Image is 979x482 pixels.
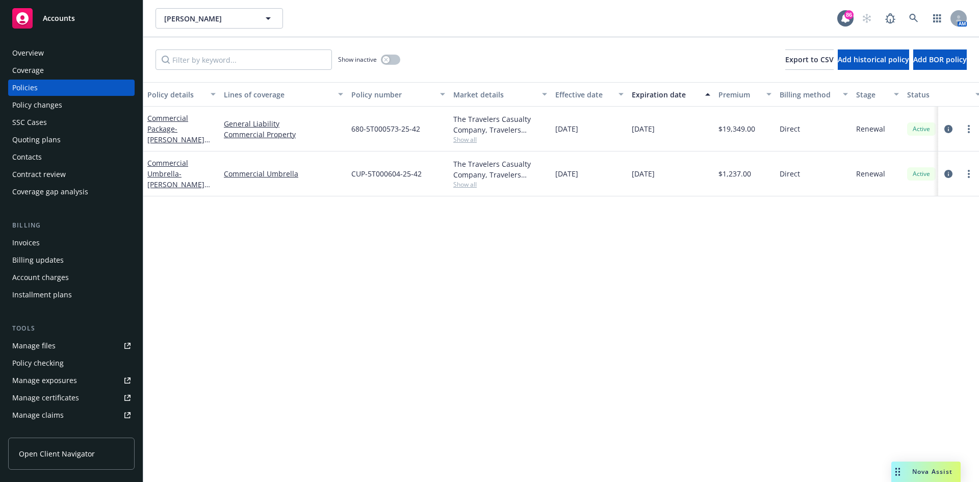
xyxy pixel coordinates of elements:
span: Add BOR policy [913,55,967,64]
button: Effective date [551,82,628,107]
span: [DATE] [632,123,655,134]
button: Premium [714,82,776,107]
span: Show all [453,180,547,189]
div: Effective date [555,89,612,100]
a: Overview [8,45,135,61]
span: Nova Assist [912,467,952,476]
div: Manage exposures [12,372,77,389]
span: Show all [453,135,547,144]
button: Market details [449,82,551,107]
span: Renewal [856,168,885,179]
a: circleInformation [942,123,955,135]
span: - [PERSON_NAME] 25-26 [147,169,210,200]
div: Tools [8,323,135,334]
button: Export to CSV [785,49,834,70]
div: Billing [8,220,135,231]
div: Policy checking [12,355,64,371]
span: [PERSON_NAME] [164,13,252,24]
div: Coverage [12,62,44,79]
a: Policy changes [8,97,135,113]
button: Billing method [776,82,852,107]
div: Installment plans [12,287,72,303]
a: Commercial Property [224,129,343,140]
a: more [963,123,975,135]
div: Policy details [147,89,204,100]
a: Coverage gap analysis [8,184,135,200]
a: Contract review [8,166,135,183]
a: Commercial Package [147,113,204,155]
button: [PERSON_NAME] [156,8,283,29]
div: The Travelers Casualty Company, Travelers Insurance [453,159,547,180]
span: Direct [780,168,800,179]
button: Add BOR policy [913,49,967,70]
button: Lines of coverage [220,82,347,107]
div: Lines of coverage [224,89,332,100]
a: Start snowing [857,8,877,29]
a: Manage BORs [8,424,135,441]
a: Account charges [8,269,135,286]
div: Manage claims [12,407,64,423]
div: Stage [856,89,888,100]
div: Overview [12,45,44,61]
div: Drag to move [891,462,904,482]
div: Account charges [12,269,69,286]
a: Coverage [8,62,135,79]
div: Market details [453,89,536,100]
button: Expiration date [628,82,714,107]
a: Switch app [927,8,947,29]
span: [DATE] [555,123,578,134]
div: The Travelers Casualty Company, Travelers Insurance [453,114,547,135]
a: Manage files [8,338,135,354]
a: Policies [8,80,135,96]
span: $1,237.00 [718,168,751,179]
div: Quoting plans [12,132,61,148]
div: Invoices [12,235,40,251]
button: Nova Assist [891,462,961,482]
div: Policy changes [12,97,62,113]
div: Billing updates [12,252,64,268]
a: SSC Cases [8,114,135,131]
input: Filter by keyword... [156,49,332,70]
a: Invoices [8,235,135,251]
span: Accounts [43,14,75,22]
span: [DATE] [555,168,578,179]
div: Expiration date [632,89,699,100]
div: 86 [844,10,854,19]
span: Add historical policy [838,55,909,64]
div: Contacts [12,149,42,165]
span: Export to CSV [785,55,834,64]
div: Manage BORs [12,424,60,441]
a: circleInformation [942,168,955,180]
span: 680-5T000573-25-42 [351,123,420,134]
a: Installment plans [8,287,135,303]
div: Manage files [12,338,56,354]
a: Manage claims [8,407,135,423]
div: Coverage gap analysis [12,184,88,200]
span: Active [911,169,932,179]
a: Policy checking [8,355,135,371]
a: Manage exposures [8,372,135,389]
button: Policy number [347,82,449,107]
div: Manage certificates [12,390,79,406]
a: General Liability [224,118,343,129]
span: Renewal [856,123,885,134]
div: Contract review [12,166,66,183]
a: Manage certificates [8,390,135,406]
a: Accounts [8,4,135,33]
button: Add historical policy [838,49,909,70]
span: Show inactive [338,55,377,64]
a: Contacts [8,149,135,165]
span: Direct [780,123,800,134]
span: CUP-5T000604-25-42 [351,168,422,179]
span: Open Client Navigator [19,448,95,459]
a: Report a Bug [880,8,900,29]
div: Premium [718,89,760,100]
a: Commercial Umbrella [224,168,343,179]
button: Policy details [143,82,220,107]
span: - [PERSON_NAME] 25-26 [147,124,210,155]
span: Active [911,124,932,134]
div: SSC Cases [12,114,47,131]
span: $19,349.00 [718,123,755,134]
a: Commercial Umbrella [147,158,204,200]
